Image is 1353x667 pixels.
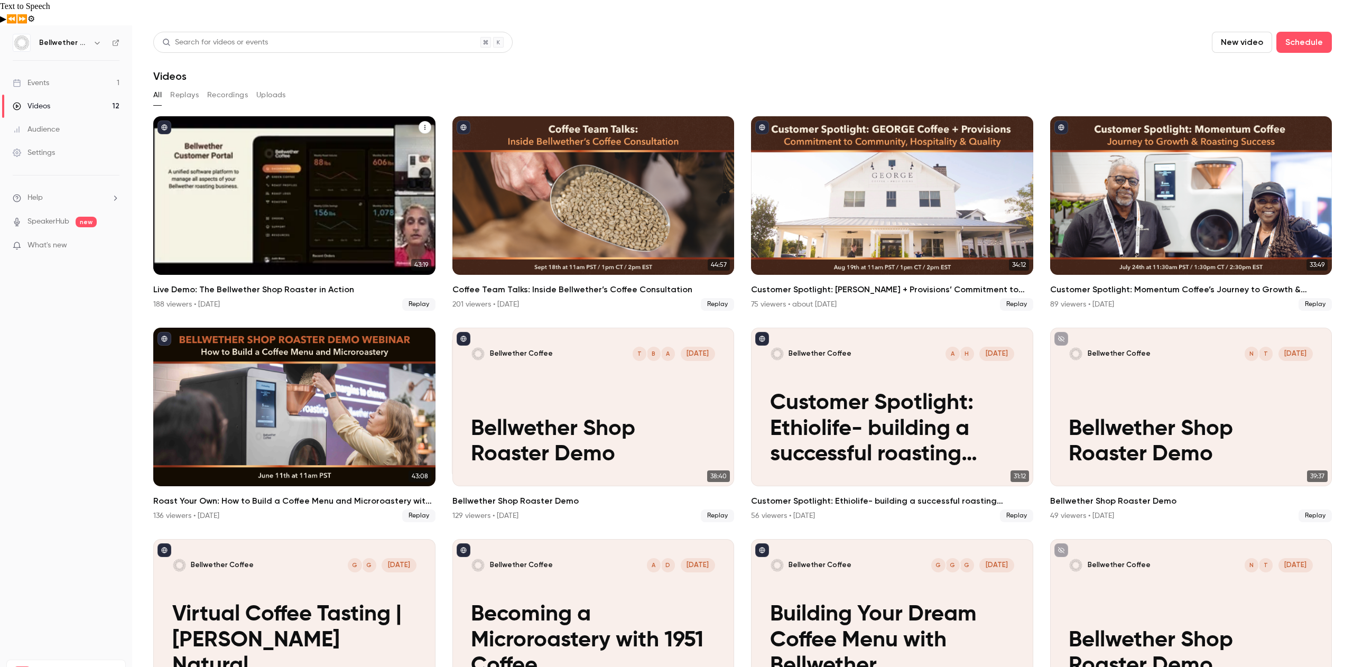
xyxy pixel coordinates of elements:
p: Bellwether Coffee [490,560,553,570]
h2: Customer Spotlight: Ethiolife- building a successful roasting business [751,495,1033,507]
div: Audience [13,124,60,135]
img: Bellwether Shop Roaster Demo [1069,558,1083,572]
h1: Videos [153,70,187,82]
span: [DATE] [1278,558,1313,572]
img: Bellwether Shop Roaster Demo [1069,347,1083,361]
span: 44:57 [708,259,730,271]
span: [DATE] [1278,347,1313,361]
button: unpublished [1054,543,1068,557]
div: 201 viewers • [DATE] [452,299,519,310]
div: H [959,346,975,362]
p: Bellwether Shop Roaster Demo [1069,416,1313,468]
div: 56 viewers • [DATE] [751,511,815,521]
button: Recordings [207,87,248,104]
div: G [944,557,961,573]
button: published [755,543,769,557]
li: Live Demo: The Bellwether Shop Roaster in Action [153,116,435,311]
span: 38:40 [707,470,730,482]
div: 129 viewers • [DATE] [452,511,518,521]
img: Bellwether Coffee [13,34,30,51]
div: Settings [13,147,55,158]
button: published [1054,121,1068,134]
div: T [1258,557,1274,573]
button: published [157,543,171,557]
a: Bellwether Shop Roaster Demo Bellwether CoffeeTN[DATE]Bellwether Shop Roaster Demo39:37Bellwether... [1050,328,1332,522]
li: Bellwether Shop Roaster Demo [1050,328,1332,522]
p: Bellwether Coffee [789,349,851,358]
div: 49 viewers • [DATE] [1050,511,1114,521]
div: 75 viewers • about [DATE] [751,299,837,310]
li: Coffee Team Talks: Inside Bellwether’s Coffee Consultation [452,116,735,311]
img: Virtual Coffee Tasting | Shanta Golba Natural [172,558,187,572]
span: Replay [1299,298,1332,311]
span: 43:19 [411,259,431,271]
span: Replay [402,509,435,522]
button: Schedule [1276,32,1332,53]
span: [DATE] [979,558,1014,572]
button: Forward [17,13,27,25]
button: Uploads [256,87,286,104]
div: Events [13,78,49,88]
button: published [755,121,769,134]
h2: Customer Spotlight: Momentum Coffee’s Journey to Growth & Roasting Success [1050,283,1332,296]
p: Bellwether Coffee [490,349,553,358]
span: Replay [1000,298,1033,311]
img: Customer Spotlight: Ethiolife- building a successful roasting business [770,347,784,361]
button: Previous [6,13,17,25]
a: 43:08Roast Your Own: How to Build a Coffee Menu and Microroastery with Bellwether136 viewers • [D... [153,328,435,522]
img: Building Your Dream Coffee Menu with Bellwether [770,558,784,572]
button: unpublished [1054,332,1068,346]
span: Replay [1299,509,1332,522]
button: Replays [170,87,199,104]
button: published [157,332,171,346]
div: 89 viewers • [DATE] [1050,299,1114,310]
div: G [959,557,975,573]
h2: Customer Spotlight: [PERSON_NAME] + Provisions’ Commitment to Community, Hospitality & Quality [751,283,1033,296]
li: help-dropdown-opener [13,192,119,203]
span: 39:37 [1307,470,1328,482]
img: Bellwether Shop Roaster Demo [471,347,485,361]
div: T [1258,346,1274,362]
li: Roast Your Own: How to Build a Coffee Menu and Microroastery with Bellwether [153,328,435,522]
div: B [646,346,662,362]
div: A [660,346,676,362]
span: Replay [1000,509,1033,522]
span: Replay [701,298,734,311]
div: G [930,557,947,573]
div: A [646,557,662,573]
h2: Bellwether Shop Roaster Demo [1050,495,1332,507]
p: Bellwether Coffee [789,560,851,570]
a: SpeakerHub [27,216,69,227]
span: [DATE] [979,347,1014,361]
span: [DATE] [681,558,715,572]
a: 43:19Live Demo: The Bellwether Shop Roaster in Action188 viewers • [DATE]Replay [153,116,435,311]
span: Help [27,192,43,203]
span: 31:12 [1011,470,1029,482]
p: Bellwether Coffee [1088,560,1151,570]
li: Bellwether Shop Roaster Demo [452,328,735,522]
span: Replay [402,298,435,311]
a: Customer Spotlight: Ethiolife- building a successful roasting business Bellwether CoffeeHA[DATE]C... [751,328,1033,522]
button: published [457,543,470,557]
span: 43:08 [409,470,431,482]
img: Becoming a Microroastery with 1951 Coffee [471,558,485,572]
button: published [157,121,171,134]
div: G [361,557,377,573]
p: Bellwether Shop Roaster Demo [471,416,715,468]
h6: Bellwether Coffee [39,38,89,48]
div: 136 viewers • [DATE] [153,511,219,521]
span: 33:49 [1306,259,1328,271]
h2: Bellwether Shop Roaster Demo [452,495,735,507]
div: 188 viewers • [DATE] [153,299,220,310]
div: N [1244,557,1260,573]
a: Bellwether Shop Roaster Demo Bellwether CoffeeABT[DATE]Bellwether Shop Roaster Demo38:40Bellwethe... [452,328,735,522]
div: N [1244,346,1260,362]
button: published [457,121,470,134]
li: Customer Spotlight: Momentum Coffee’s Journey to Growth & Roasting Success [1050,116,1332,311]
button: All [153,87,162,104]
span: What's new [27,240,67,251]
span: Replay [701,509,734,522]
h2: Live Demo: The Bellwether Shop Roaster in Action [153,283,435,296]
li: Customer Spotlight: Ethiolife- building a successful roasting business [751,328,1033,522]
button: published [457,332,470,346]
